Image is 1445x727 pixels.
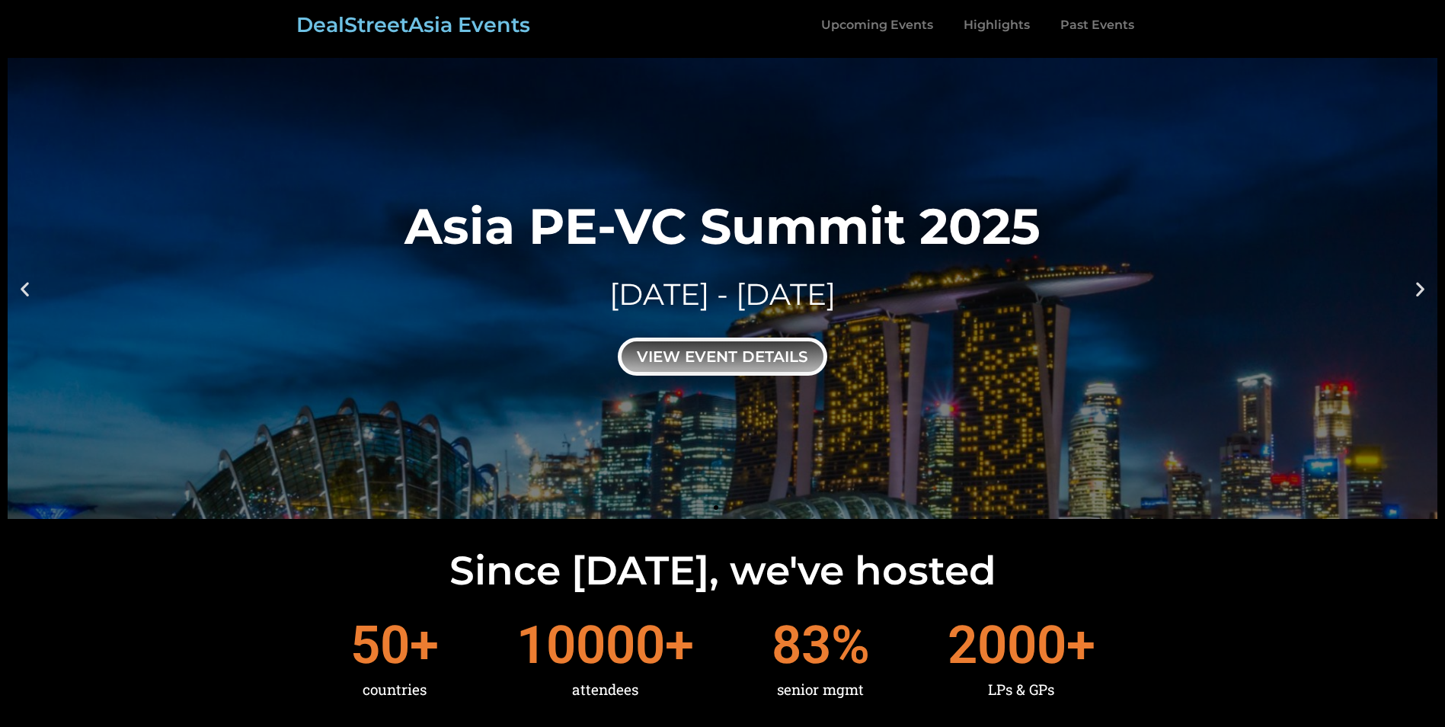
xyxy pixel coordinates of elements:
h2: Since [DATE], we've hosted [8,551,1437,591]
span: + [1066,619,1095,671]
a: Upcoming Events [806,8,948,43]
div: [DATE] - [DATE] [404,274,1041,315]
span: Go to slide 2 [727,505,732,510]
div: LPs & GPs [948,671,1095,708]
div: attendees [516,671,694,708]
div: senior mgmt [772,671,870,708]
div: Next slide [1411,279,1430,298]
span: Go to slide 1 [714,505,718,510]
div: view event details [618,338,827,376]
span: 10000 [516,619,665,671]
a: DealStreetAsia Events [296,12,530,37]
div: Asia PE-VC Summit 2025 [404,201,1041,251]
span: % [831,619,870,671]
div: Previous slide [15,279,34,298]
a: Past Events [1045,8,1149,43]
a: Highlights [948,8,1045,43]
span: + [410,619,439,671]
a: Asia PE-VC Summit 2025[DATE] - [DATE]view event details [8,58,1437,519]
span: 2000 [948,619,1066,671]
div: countries [350,671,439,708]
span: 50 [350,619,410,671]
span: + [665,619,694,671]
span: 83 [772,619,831,671]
